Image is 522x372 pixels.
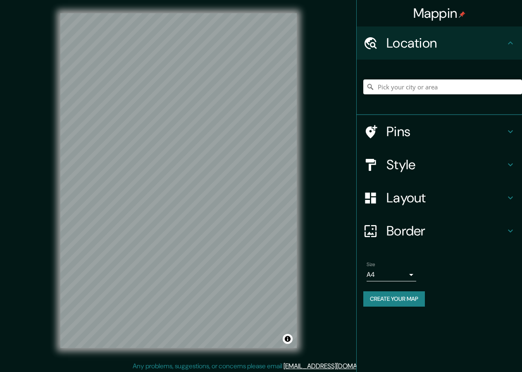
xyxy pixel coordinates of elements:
[357,181,522,214] div: Layout
[357,148,522,181] div: Style
[459,11,465,18] img: pin-icon.png
[386,123,505,140] h4: Pins
[386,223,505,239] h4: Border
[357,26,522,60] div: Location
[284,362,386,370] a: [EMAIL_ADDRESS][DOMAIN_NAME]
[413,5,466,22] h4: Mappin
[357,214,522,247] div: Border
[363,79,522,94] input: Pick your city or area
[386,156,505,173] h4: Style
[363,291,425,307] button: Create your map
[386,190,505,206] h4: Layout
[60,13,297,348] canvas: Map
[367,261,375,268] label: Size
[367,268,416,281] div: A4
[357,115,522,148] div: Pins
[386,35,505,51] h4: Location
[133,361,387,371] p: Any problems, suggestions, or concerns please email .
[448,340,513,363] iframe: Help widget launcher
[283,334,293,344] button: Toggle attribution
